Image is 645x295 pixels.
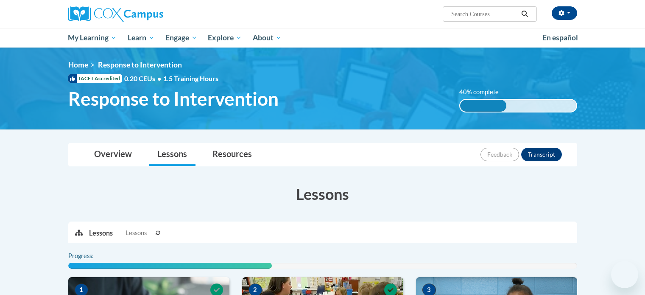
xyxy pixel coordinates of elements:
input: Search Courses [450,9,518,19]
a: Resources [204,143,260,166]
img: Cox Campus [68,6,163,22]
p: Lessons [89,228,113,238]
a: Engage [160,28,203,48]
span: My Learning [68,33,117,43]
div: 40% complete [460,100,506,112]
span: • [157,74,161,82]
button: Feedback [480,148,519,161]
span: Engage [165,33,197,43]
label: 40% complete [459,87,508,97]
div: Main menu [56,28,590,48]
span: Learn [128,33,154,43]
span: Response to Intervention [68,87,279,110]
a: Lessons [149,143,195,166]
a: Cox Campus [68,6,229,22]
a: En español [537,29,584,47]
a: Overview [86,143,140,166]
span: IACET Accredited [68,74,122,83]
a: My Learning [63,28,123,48]
h3: Lessons [68,183,577,205]
button: Search [518,9,531,19]
button: Transcript [521,148,562,161]
button: Account Settings [552,6,577,20]
span: En español [542,33,578,42]
span: Explore [208,33,242,43]
span: About [253,33,282,43]
span: 0.20 CEUs [124,74,163,83]
span: Response to Intervention [98,60,182,69]
span: Lessons [126,228,147,238]
iframe: Button to launch messaging window [611,261,638,288]
a: Learn [122,28,160,48]
a: Home [68,60,88,69]
label: Progress: [68,251,117,261]
a: About [247,28,287,48]
a: Explore [202,28,247,48]
span: 1.5 Training Hours [163,74,218,82]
